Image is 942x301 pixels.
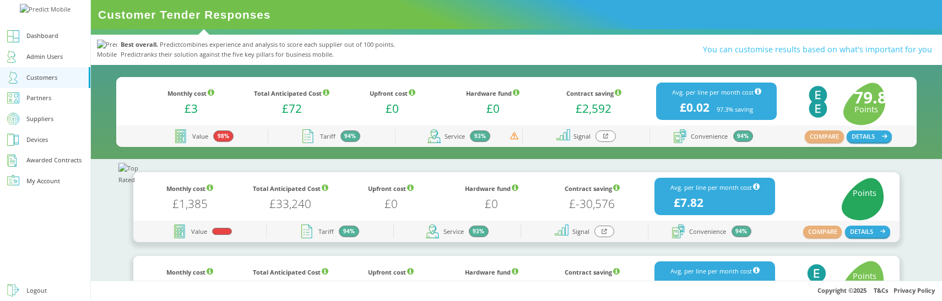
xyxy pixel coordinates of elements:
h1: £-26,904 [542,278,642,293]
div: 94% [340,130,360,143]
div: Customers [26,72,57,84]
h1: £7.82 [674,194,703,209]
button: COMPARE [803,226,842,238]
h1: £0 [441,195,542,210]
h1: £0 [340,278,441,293]
div: Upfront cost [340,183,441,195]
span: Value [191,228,207,234]
h1: £-30,576 [542,195,642,210]
div: Devices [26,134,48,146]
div: Logout [26,285,47,297]
button: DETAILS [845,226,890,238]
div: Hardware fund [441,183,542,195]
div: My Account [26,176,60,187]
div: 93% [469,226,489,238]
div: Contract saving [543,88,644,100]
span: Service [443,228,464,234]
h1: 79.867 [854,90,906,103]
h1: £0.02 [680,98,710,113]
div: 93% [470,130,490,143]
div: Points [852,187,878,199]
div: 94% [732,226,751,238]
div: Hardware fund [443,88,544,100]
div: 94% [733,130,753,143]
h1: £3 [141,100,242,114]
span: Service [445,133,465,139]
span: Tariff [318,228,334,234]
div: Points [852,270,878,283]
img: Top Rated [118,163,155,199]
a: T&Cs [874,286,888,294]
span: Predict combines experience and analysis to score each supplier out of 100 points. Predict ranks ... [121,40,431,59]
div: Monthly cost [139,183,240,195]
span: Convenience [689,228,726,234]
div: Monthly cost [141,88,242,100]
div: Dashboard [26,30,58,42]
h1: £2,592 [543,100,644,114]
span: Convenience [691,133,728,139]
div: Monthly cost [139,267,240,278]
div: 98% [213,130,233,143]
h1: £1,232 [139,278,240,293]
div: Avg. per line per month cost [654,182,775,194]
div: Avg. per line per month cost [654,266,775,277]
div: Avg. per line per month cost [656,87,777,98]
button: DETAILS [847,130,892,143]
div: Total Anticipated Cost [241,88,342,100]
div: You can customise results based on what's important for you [431,35,932,65]
div: Admin Users [26,51,63,63]
div: Contract saving [542,183,642,195]
h1: £1,385 [139,195,240,210]
h1: £6.96 [674,277,703,292]
h1: £33,240 [240,195,341,210]
div: Awarded Contracts [26,155,82,166]
div: Hardware fund [441,267,542,278]
img: Predict Mobile [97,40,117,59]
h1: £29,568 [240,278,341,293]
span: Signal [573,133,591,139]
div: Contract saving [542,267,642,278]
button: COMPARE [805,130,844,143]
div: 94% [339,226,359,238]
h4: 97.3 % saving [717,104,753,116]
h1: £0 [342,100,443,114]
a: Privacy Policy [894,286,935,294]
b: Best overall. [121,40,158,48]
span: Tariff [320,133,335,139]
div: Total Anticipated Cost [240,267,341,278]
span: Signal [572,228,589,234]
span: Value [192,133,208,139]
div: Upfront cost [340,267,441,278]
div: Upfront cost [342,88,443,100]
div: Total Anticipated Cost [240,183,341,195]
img: Predict Mobile [20,4,71,15]
div: Points [854,103,906,116]
div: Suppliers [26,113,53,125]
h1: £72 [241,100,342,114]
h1: £0 [443,100,544,114]
h1: £0 [340,195,441,210]
h1: £0 [441,278,542,293]
div: Copyright © 2025 [91,281,942,301]
div: Partners [26,92,51,104]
